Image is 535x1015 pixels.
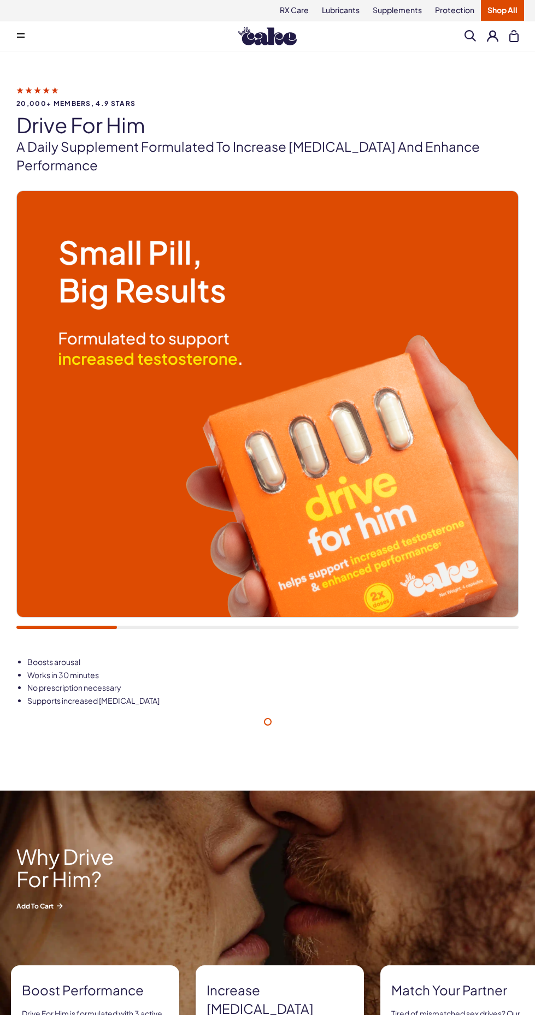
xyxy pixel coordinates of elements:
li: Boosts arousal [27,657,519,668]
span: 20,000+ members, 4.9 stars [16,100,519,107]
h1: drive for him [16,114,519,136]
li: No prescription necessary [27,682,519,693]
li: Supports increased [MEDICAL_DATA] [27,696,519,707]
p: A daily supplement formulated to increase [MEDICAL_DATA] and enhance performance [16,138,519,174]
strong: Boost performance [22,981,168,1000]
li: Works in 30 minutes [27,670,519,681]
h2: Why Drive For Him? [16,845,148,891]
span: Add to Cart [16,901,148,911]
a: 20,000+ members, 4.9 stars [16,85,519,107]
img: Hello Cake [238,27,297,45]
img: drive for him [17,191,518,692]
